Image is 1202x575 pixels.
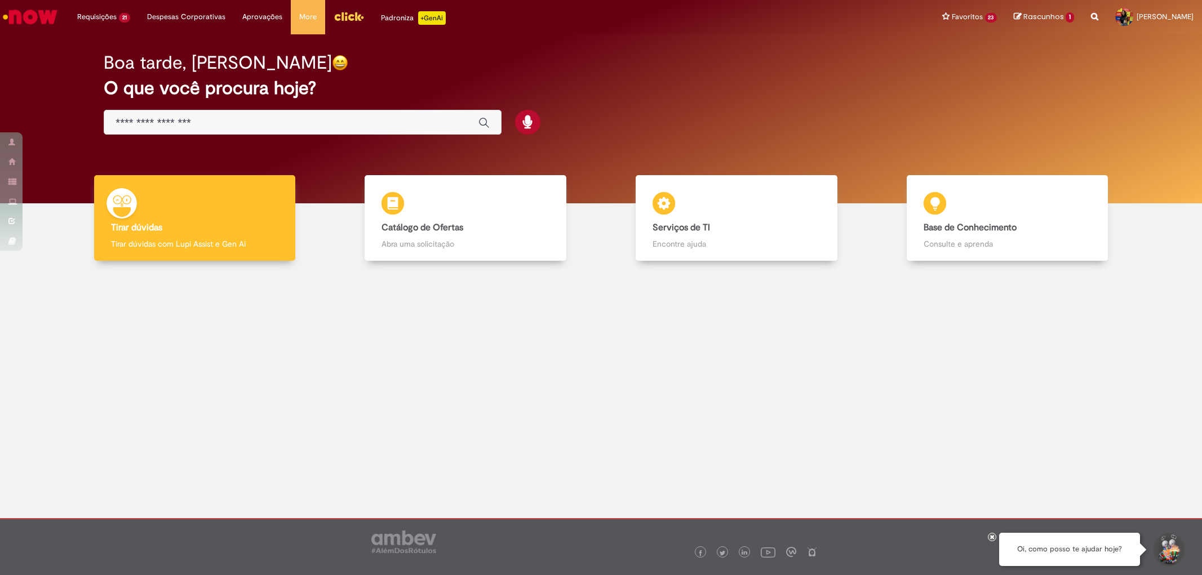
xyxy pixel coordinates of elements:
[242,11,282,23] span: Aprovações
[786,547,796,557] img: logo_footer_workplace.png
[807,547,817,557] img: logo_footer_naosei.png
[382,238,549,249] p: Abra uma solicitação
[761,545,775,559] img: logo_footer_youtube.png
[371,531,436,553] img: logo_footer_ambev_rotulo_gray.png
[1137,12,1194,21] span: [PERSON_NAME]
[952,11,983,23] span: Favoritos
[1014,12,1074,23] a: Rascunhos
[924,238,1091,249] p: Consulte e aprenda
[601,175,872,261] a: Serviços de TI Encontre ajuda
[418,11,446,25] p: +GenAi
[382,222,463,233] b: Catálogo de Ofertas
[985,13,997,23] span: 23
[381,11,446,25] div: Padroniza
[147,11,225,23] span: Despesas Corporativas
[119,13,130,23] span: 21
[1151,533,1185,567] button: Iniciar Conversa de Suporte
[999,533,1140,566] div: Oi, como posso te ajudar hoje?
[1023,11,1064,22] span: Rascunhos
[332,55,348,71] img: happy-face.png
[59,175,330,261] a: Tirar dúvidas Tirar dúvidas com Lupi Assist e Gen Ai
[742,550,747,556] img: logo_footer_linkedin.png
[77,11,117,23] span: Requisições
[924,222,1017,233] b: Base de Conhecimento
[111,222,162,233] b: Tirar dúvidas
[1066,12,1074,23] span: 1
[330,175,601,261] a: Catálogo de Ofertas Abra uma solicitação
[111,238,278,249] p: Tirar dúvidas com Lupi Assist e Gen Ai
[299,11,317,23] span: More
[1,6,59,28] img: ServiceNow
[720,550,725,556] img: logo_footer_twitter.png
[698,550,703,556] img: logo_footer_facebook.png
[104,78,1098,98] h2: O que você procura hoje?
[104,53,332,73] h2: Boa tarde, [PERSON_NAME]
[653,238,820,249] p: Encontre ajuda
[653,222,710,233] b: Serviços de TI
[334,8,364,25] img: click_logo_yellow_360x200.png
[872,175,1143,261] a: Base de Conhecimento Consulte e aprenda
